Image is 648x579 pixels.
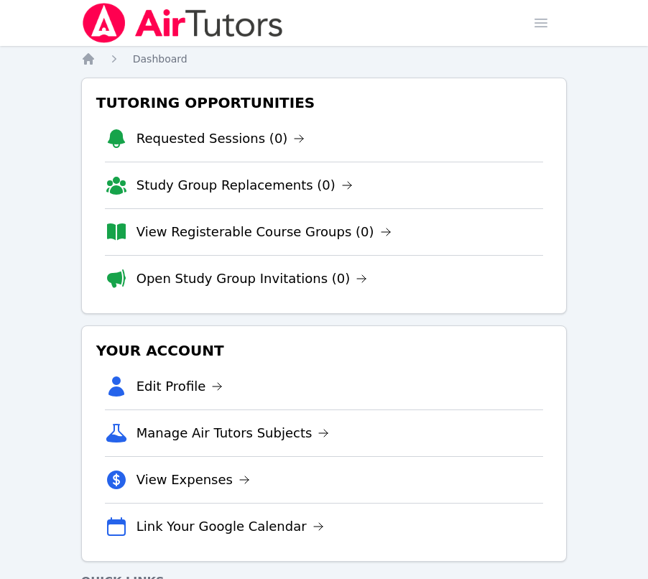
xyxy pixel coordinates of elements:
[81,52,568,66] nav: Breadcrumb
[136,423,330,443] a: Manage Air Tutors Subjects
[136,129,305,149] a: Requested Sessions (0)
[136,376,223,397] a: Edit Profile
[81,3,284,43] img: Air Tutors
[93,338,555,363] h3: Your Account
[136,222,392,242] a: View Registerable Course Groups (0)
[136,269,368,289] a: Open Study Group Invitations (0)
[136,517,324,537] a: Link Your Google Calendar
[136,175,353,195] a: Study Group Replacements (0)
[133,53,188,65] span: Dashboard
[136,470,250,490] a: View Expenses
[93,90,555,116] h3: Tutoring Opportunities
[133,52,188,66] a: Dashboard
